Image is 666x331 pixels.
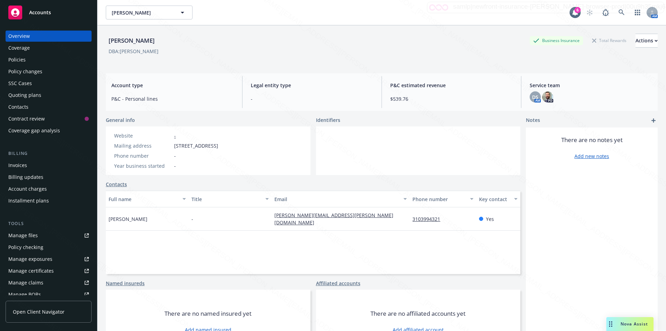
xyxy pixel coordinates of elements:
div: Installment plans [8,195,49,206]
a: Manage claims [6,277,92,288]
a: Installment plans [6,195,92,206]
a: Contacts [106,181,127,188]
a: 3103994321 [412,216,446,222]
div: Drag to move [606,317,615,331]
span: There are no affiliated accounts yet [370,309,466,318]
a: Add new notes [574,152,609,160]
a: Switch app [631,6,644,19]
div: Manage BORs [8,289,41,300]
div: DBA: [PERSON_NAME] [109,48,159,55]
span: General info [106,116,135,124]
a: Manage BORs [6,289,92,300]
a: Contacts [6,101,92,113]
a: Billing updates [6,172,92,183]
div: Year business started [114,162,171,169]
div: Email [274,196,399,203]
div: Contacts [8,101,28,113]
div: Policy checking [8,242,43,253]
span: - [174,162,176,169]
div: Policy changes [8,66,42,77]
a: Report a Bug [599,6,613,19]
a: Manage exposures [6,254,92,265]
div: Phone number [114,152,171,159]
div: Total Rewards [589,36,630,45]
span: Legal entity type [251,82,373,89]
div: Contract review [8,113,45,124]
span: - [174,152,176,159]
button: Email [272,191,410,207]
a: Contract review [6,113,92,124]
button: Phone number [410,191,476,207]
a: Manage certificates [6,265,92,276]
a: Invoices [6,160,92,171]
a: add [649,116,658,125]
span: P&C - Personal lines [111,95,234,102]
div: Actions [635,34,658,47]
a: Policy checking [6,242,92,253]
div: SSC Cases [8,78,32,89]
span: Nova Assist [621,321,648,327]
button: Full name [106,191,189,207]
div: Title [191,196,261,203]
span: Account type [111,82,234,89]
a: Policies [6,54,92,65]
div: Invoices [8,160,27,171]
img: photo [542,91,553,102]
span: Notes [526,116,540,125]
button: Title [189,191,272,207]
span: Identifiers [316,116,340,124]
a: [PERSON_NAME][EMAIL_ADDRESS][PERSON_NAME][DOMAIN_NAME] [274,212,393,226]
a: Quoting plans [6,90,92,101]
div: Website [114,132,171,139]
div: Billing [6,150,92,157]
a: Account charges [6,183,92,195]
button: Key contact [476,191,520,207]
div: Policies [8,54,26,65]
a: Affiliated accounts [316,280,360,287]
span: [PERSON_NAME] [109,215,147,223]
div: Business Insurance [530,36,583,45]
div: Manage exposures [8,254,52,265]
div: Mailing address [114,142,171,149]
button: [PERSON_NAME] [106,6,193,19]
a: SSC Cases [6,78,92,89]
span: There are no notes yet [561,136,623,144]
a: Named insureds [106,280,145,287]
a: Policy changes [6,66,92,77]
a: Coverage gap analysis [6,125,92,136]
div: Coverage [8,42,30,53]
a: Search [615,6,629,19]
a: Coverage [6,42,92,53]
div: Account charges [8,183,47,195]
span: Accounts [29,10,51,15]
div: Overview [8,31,30,42]
span: Yes [486,215,494,223]
div: Billing updates [8,172,43,183]
span: [STREET_ADDRESS] [174,142,218,149]
div: Quoting plans [8,90,41,101]
a: - [174,132,176,139]
a: Start snowing [583,6,597,19]
div: Key contact [479,196,510,203]
div: [PERSON_NAME] [106,36,157,45]
a: Overview [6,31,92,42]
span: DS [532,93,538,101]
a: Accounts [6,3,92,22]
span: - [191,215,193,223]
div: Manage claims [8,277,43,288]
span: - [251,95,373,102]
div: 6 [574,7,581,13]
span: Open Client Navigator [13,308,65,315]
div: Coverage gap analysis [8,125,60,136]
div: Full name [109,196,178,203]
span: Service team [530,82,652,89]
a: Manage files [6,230,92,241]
span: $539.76 [390,95,513,102]
span: There are no named insured yet [164,309,251,318]
button: Nova Assist [606,317,654,331]
span: [PERSON_NAME] [112,9,172,16]
div: Manage certificates [8,265,54,276]
div: Phone number [412,196,466,203]
div: Tools [6,220,92,227]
